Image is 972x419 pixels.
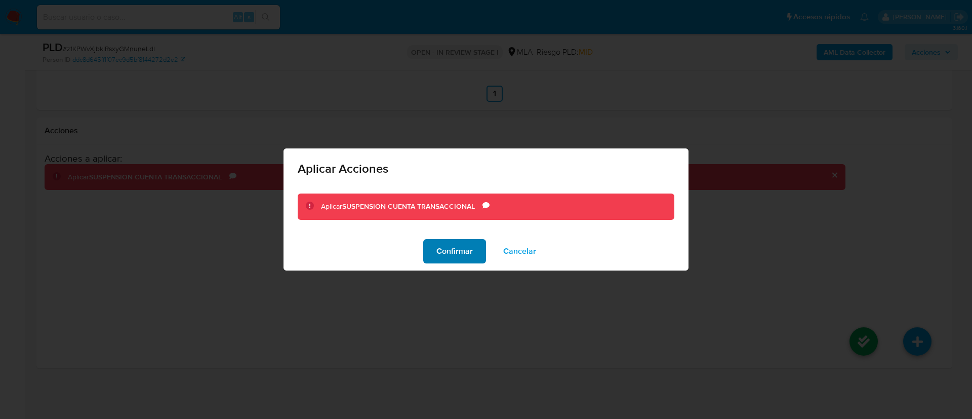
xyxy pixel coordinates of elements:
[490,239,549,263] button: Cancelar
[298,163,674,175] span: Aplicar Acciones
[503,240,536,262] span: Cancelar
[423,239,486,263] button: Confirmar
[321,202,482,212] div: Aplicar
[436,240,473,262] span: Confirmar
[342,201,475,211] b: SUSPENSION CUENTA TRANSACCIONAL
